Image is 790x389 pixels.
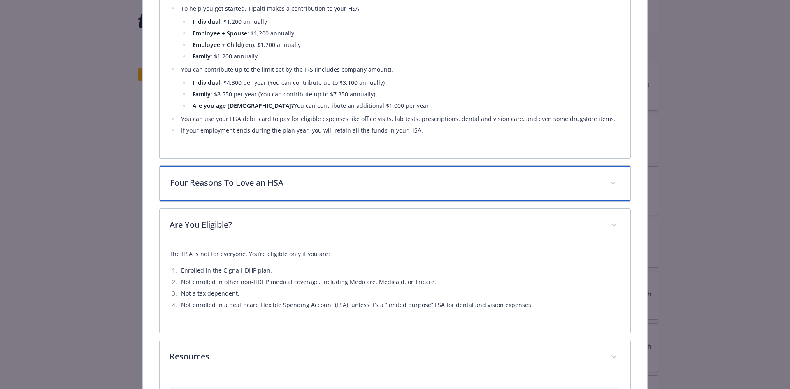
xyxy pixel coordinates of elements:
[193,18,220,26] strong: Individual
[190,101,621,111] li: You can contribute an additional $1,000 per year
[170,219,601,231] p: Are You Eligible?
[160,209,631,242] div: Are You Eligible?
[193,79,220,86] strong: Individual
[190,28,621,38] li: : $1,200 annually
[190,89,621,99] li: : $8,550 per year (You can contribute up to $7,350 annually)
[193,41,254,49] strong: Employee + Child(ren)
[190,51,621,61] li: : $1,200 annually
[160,166,631,201] div: Four Reasons To Love an HSA
[179,266,621,275] li: Enrolled in the Cigna HDHP plan.
[193,102,294,109] strong: Are you age [DEMOGRAPHIC_DATA]?
[170,249,621,259] p: The HSA is not for everyone. You’re eligible only if you are:
[170,177,600,189] p: Four Reasons To Love an HSA
[179,126,621,135] li: If your employment ends during the plan year, you will retain all the funds in your HSA.
[193,29,247,37] strong: Employee + Spouse
[193,90,211,98] strong: Family
[179,65,621,111] li: You can contribute up to the limit set by the IRS (includes company amount).
[170,350,601,363] p: Resources
[190,78,621,88] li: : $4,300 per year (You can contribute up to $3,100 annually)
[160,340,631,374] div: Resources
[190,17,621,27] li: : $1,200 annually
[160,242,631,333] div: Are You Eligible?
[179,4,621,61] li: To help you get started, Tipalti makes a contribution to your HSA:
[193,52,211,60] strong: Family
[179,114,621,124] li: You can use your HSA debit card to pay for eligible expenses like office visits, lab tests, presc...
[179,289,621,298] li: Not a tax dependent.
[179,277,621,287] li: Not enrolled in other non-HDHP medical coverage, including Medicare, Medicaid, or Tricare.
[190,40,621,50] li: : $1,200 annually
[179,300,621,310] li: Not enrolled in a healthcare Flexible Spending Account (FSA), unless it’s a “limited purpose” FSA...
